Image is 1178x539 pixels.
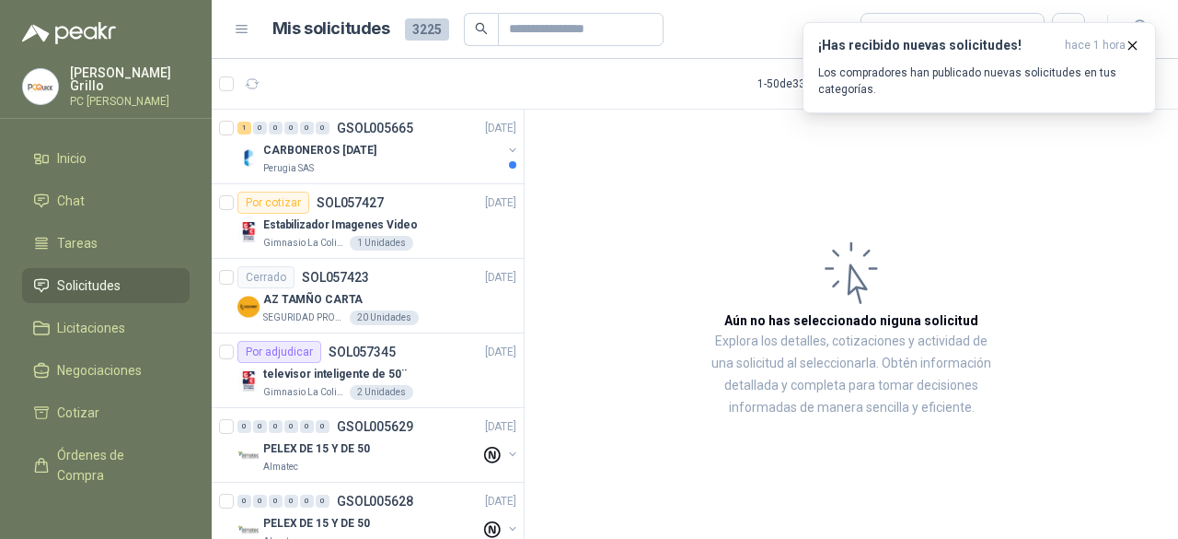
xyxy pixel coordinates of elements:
[284,420,298,433] div: 0
[237,221,260,243] img: Company Logo
[1065,38,1126,53] span: hace 1 hora
[237,122,251,135] div: 1
[237,495,251,508] div: 0
[212,259,524,334] a: CerradoSOL057423[DATE] Company LogoAZ TAMÑO CARTASEGURIDAD PROVISER LTDA20 Unidades
[22,22,116,44] img: Logo peakr
[263,236,346,251] p: Gimnasio La Colina
[57,275,121,296] span: Solicitudes
[284,122,298,135] div: 0
[337,495,413,508] p: GSOL005628
[475,22,488,35] span: search
[300,420,314,433] div: 0
[263,311,346,325] p: SEGURIDAD PROVISER LTDA
[57,445,172,486] span: Órdenes de Compra
[709,331,994,419] p: Explora los detalles, cotizaciones y actividad de una solicitud al seleccionarla. Obtén informaci...
[317,196,384,209] p: SOL057427
[302,271,369,284] p: SOL057423
[350,236,413,251] div: 1 Unidades
[405,18,449,41] span: 3225
[237,341,321,363] div: Por adjudicar
[272,16,390,42] h1: Mis solicitudes
[263,460,298,475] p: Almatec
[485,120,516,137] p: [DATE]
[253,122,267,135] div: 0
[22,438,190,493] a: Órdenes de Compra
[70,96,190,107] p: PC [PERSON_NAME]
[316,122,329,135] div: 0
[818,38,1057,53] h3: ¡Has recibido nuevas solicitudes!
[237,416,520,475] a: 0 0 0 0 0 0 GSOL005629[DATE] Company LogoPELEX DE 15 Y DE 50Almatec
[22,268,190,303] a: Solicitudes
[212,184,524,259] a: Por cotizarSOL057427[DATE] Company LogoEstabilizador Imagenes VideoGimnasio La Colina1 Unidades
[57,233,98,253] span: Tareas
[70,66,190,92] p: [PERSON_NAME] Grillo
[329,346,396,358] p: SOL057345
[237,192,309,214] div: Por cotizar
[300,495,314,508] div: 0
[237,146,260,169] img: Company Logo
[237,445,260,467] img: Company Logo
[337,122,413,135] p: GSOL005665
[22,226,190,261] a: Tareas
[22,311,190,346] a: Licitaciones
[818,64,1140,98] p: Los compradores han publicado nuevas solicitudes en tus categorías.
[269,420,283,433] div: 0
[316,495,329,508] div: 0
[337,420,413,433] p: GSOL005629
[237,266,294,288] div: Cerrado
[269,495,283,508] div: 0
[485,194,516,212] p: [DATE]
[803,22,1156,113] button: ¡Has recibido nuevas solicitudes!hace 1 hora Los compradores han publicado nuevas solicitudes en ...
[485,493,516,510] p: [DATE]
[485,269,516,287] p: [DATE]
[57,360,142,381] span: Negociaciones
[253,495,267,508] div: 0
[316,420,329,433] div: 0
[263,366,407,383] p: televisor inteligente de 50¨
[263,440,370,458] p: PELEX DE 15 Y DE 50
[350,385,413,400] div: 2 Unidades
[269,122,283,135] div: 0
[263,515,370,533] p: PELEX DE 15 Y DE 50
[485,418,516,436] p: [DATE]
[23,69,58,104] img: Company Logo
[237,117,520,176] a: 1 0 0 0 0 0 GSOL005665[DATE] Company LogoCARBONEROS [DATE]Perugia SAS
[263,291,363,309] p: AZ TAMÑO CARTA
[263,385,346,400] p: Gimnasio La Colina
[22,183,190,218] a: Chat
[253,420,267,433] div: 0
[724,311,978,331] h3: Aún no has seleccionado niguna solicitud
[57,191,85,211] span: Chat
[300,122,314,135] div: 0
[757,69,877,99] div: 1 - 50 de 3321
[57,318,125,338] span: Licitaciones
[237,296,260,318] img: Company Logo
[237,370,260,393] img: Company Logo
[57,148,87,169] span: Inicio
[263,161,314,176] p: Perugia SAS
[212,334,524,408] a: Por adjudicarSOL057345[DATE] Company Logotelevisor inteligente de 50¨Gimnasio La Colina2 Unidades
[284,495,298,508] div: 0
[263,142,376,159] p: CARBONEROS [DATE]
[237,420,251,433] div: 0
[22,353,190,388] a: Negociaciones
[22,141,190,176] a: Inicio
[350,311,419,325] div: 20 Unidades
[872,19,911,40] div: Todas
[263,217,418,234] p: Estabilizador Imagenes Video
[485,344,516,361] p: [DATE]
[22,395,190,430] a: Cotizar
[57,403,99,423] span: Cotizar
